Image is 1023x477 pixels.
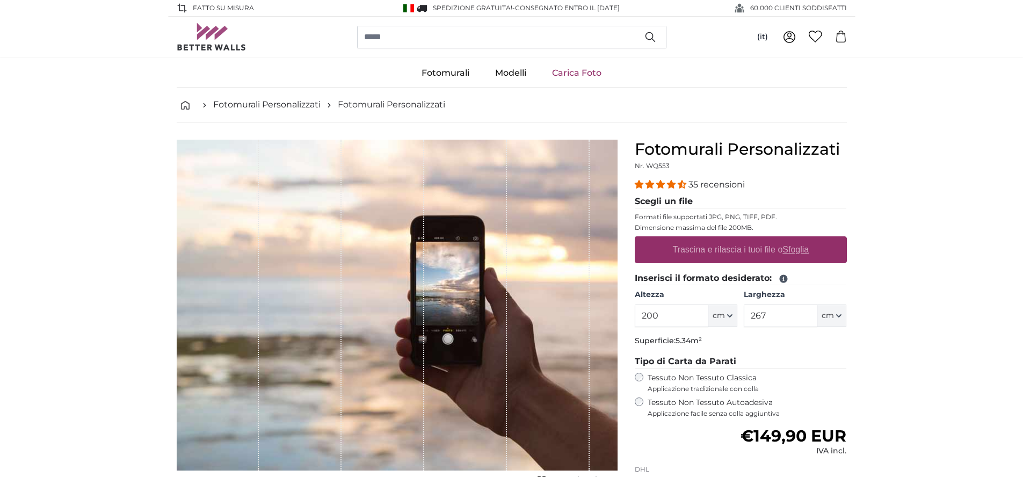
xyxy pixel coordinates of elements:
[741,426,846,446] span: €149,90 EUR
[635,179,688,190] span: 4.34 stars
[482,59,539,87] a: Modelli
[713,310,725,321] span: cm
[648,409,847,418] span: Applicazione facile senza colla aggiuntiva
[635,223,847,232] p: Dimensione massima del file 200MB.
[749,27,777,47] button: (it)
[635,213,847,221] p: Formati file supportati JPG, PNG, TIFF, PDF.
[635,355,847,368] legend: Tipo di Carta da Parati
[741,446,846,457] div: IVA incl.
[512,4,620,12] span: -
[817,305,846,327] button: cm
[213,98,321,111] a: Fotomurali Personalizzati
[635,195,847,208] legend: Scegli un file
[648,385,847,393] span: Applicazione tradizionale con colla
[635,290,737,300] label: Altezza
[409,59,482,87] a: Fotomurali
[688,179,745,190] span: 35 recensioni
[177,23,246,50] img: Betterwalls
[635,140,847,159] h1: Fotomurali Personalizzati
[750,3,847,13] span: 60.000 CLIENTI SODDISFATTI
[635,272,847,285] legend: Inserisci il formato desiderato:
[515,4,620,12] span: Consegnato entro il [DATE]
[744,290,846,300] label: Larghezza
[403,4,414,12] img: Italia
[193,3,254,13] span: Fatto su misura
[635,336,847,346] p: Superficie:
[635,465,847,474] p: DHL
[708,305,737,327] button: cm
[648,397,847,418] label: Tessuto Non Tessuto Autoadesiva
[822,310,834,321] span: cm
[539,59,614,87] a: Carica Foto
[648,373,847,393] label: Tessuto Non Tessuto Classica
[338,98,445,111] a: Fotomurali Personalizzati
[635,162,670,170] span: Nr. WQ553
[177,88,847,122] nav: breadcrumbs
[433,4,512,12] span: Spedizione GRATUITA!
[676,336,702,345] span: 5.34m²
